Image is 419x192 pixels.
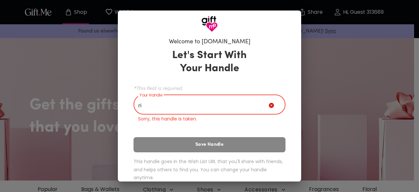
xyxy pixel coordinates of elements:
img: GiftMe Logo [201,16,218,32]
h3: Let's Start With Your Handle [164,49,255,75]
h6: This handle goes in the Wish List URL that you'll share with friends, and helps others to find yo... [134,158,285,182]
h6: Welcome to [DOMAIN_NAME] [169,38,250,46]
span: *This field is required. [134,85,285,91]
input: Your Handle [134,96,269,115]
p: Sorry, this handle is taken. [138,116,281,122]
